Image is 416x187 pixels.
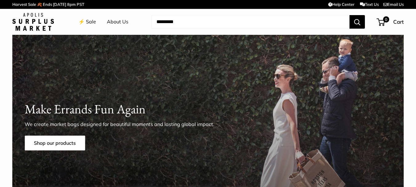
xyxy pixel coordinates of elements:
[107,17,128,26] a: About Us
[377,17,404,27] a: 0 Cart
[328,2,354,7] a: Help Center
[383,16,389,22] span: 0
[79,17,96,26] a: ⚡️ Sale
[393,18,404,25] span: Cart
[25,100,391,118] h1: Make Errands Fun Again
[25,136,85,150] a: Shop our products
[25,120,225,128] p: We create market bags designed for beautiful moments and lasting global impact.
[151,15,349,29] input: Search...
[383,2,404,7] a: Email Us
[349,15,365,29] button: Search
[12,13,54,31] img: Apolis: Surplus Market
[360,2,379,7] a: Text Us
